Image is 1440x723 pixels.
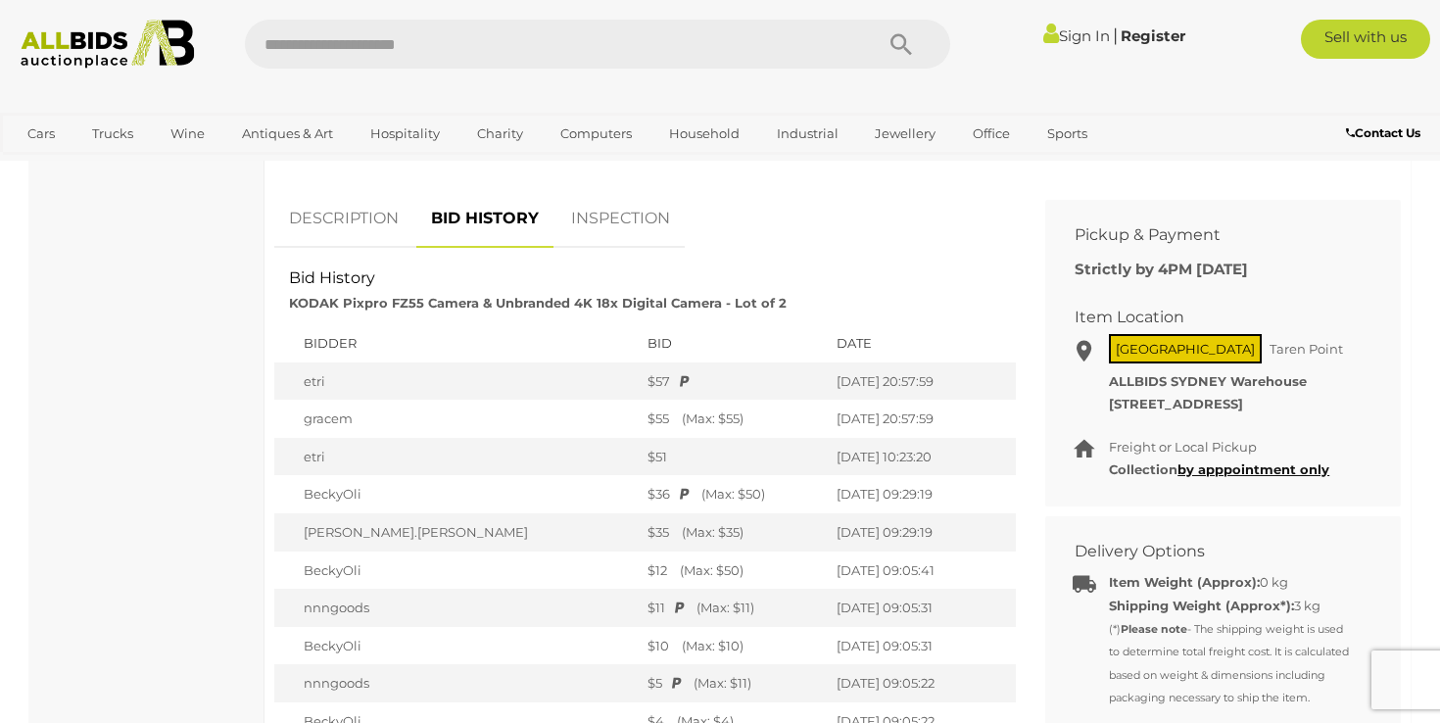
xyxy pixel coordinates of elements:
th: Bid [638,324,827,362]
h2: Delivery Options [1075,543,1342,560]
td: [DATE] 09:05:22 [827,664,1016,702]
span: (Max: $11) [684,675,751,691]
strong: KODAK Pixpro FZ55 Camera & Unbranded 4K 18x Digital Camera - Lot of 2 [289,295,787,311]
div: $10 [648,637,817,655]
strong: Shipping Weight (Approx*): [1109,598,1294,613]
td: BeckyOli [274,552,638,590]
td: [DATE] 20:57:59 [827,362,1016,401]
div: $12 [648,561,817,580]
td: [DATE] 09:29:19 [827,513,1016,552]
b: Item Weight (Approx): [1109,574,1260,590]
div: $51 [648,448,817,466]
a: Register [1121,26,1185,45]
td: gracem [274,400,638,438]
td: [DATE] 09:05:41 [827,552,1016,590]
td: BeckyOli [274,475,638,513]
a: Office [960,118,1023,150]
td: etri [274,362,638,401]
div: $11 [648,599,817,617]
td: [DATE] 09:29:19 [827,475,1016,513]
h2: Bid History [289,269,1001,287]
td: [PERSON_NAME].[PERSON_NAME] [274,513,638,552]
span: [GEOGRAPHIC_DATA] [1109,334,1262,363]
a: Sports [1034,118,1100,150]
td: BeckyOli [274,627,638,665]
a: INSPECTION [556,190,685,248]
td: nnngoods [274,589,638,627]
a: by apppointment only [1177,461,1329,477]
a: Wine [158,118,217,150]
a: Charity [464,118,536,150]
span: (Max: $11) [687,600,754,615]
a: Trucks [79,118,146,150]
span: Taren Point [1265,336,1348,361]
h2: Item Location [1075,309,1342,326]
div: $57 [648,372,817,391]
span: (Max: $50) [692,486,765,502]
a: Household [656,118,752,150]
b: Contact Us [1346,125,1420,140]
b: Strictly by 4PM [DATE] [1075,260,1248,278]
a: Sign In [1043,26,1110,45]
a: Hospitality [358,118,453,150]
div: 3 kg [1109,595,1357,709]
a: Antiques & Art [229,118,346,150]
a: Cars [15,118,68,150]
h2: Pickup & Payment [1075,226,1342,244]
div: $55 [648,410,817,428]
a: Jewellery [862,118,948,150]
span: (Max: $55) [672,410,744,426]
a: Sell with us [1301,20,1430,59]
td: etri [274,438,638,476]
button: Search [852,20,950,69]
td: [DATE] 10:23:20 [827,438,1016,476]
th: Bidder [274,324,638,362]
strong: ALLBIDS SYDNEY Warehouse [1109,373,1307,389]
td: [DATE] 20:57:59 [827,400,1016,438]
a: Contact Us [1346,122,1425,144]
b: Collection [1109,461,1329,477]
div: $35 [648,523,817,542]
span: (Max: $10) [672,638,744,653]
img: Allbids.com.au [11,20,205,69]
a: [GEOGRAPHIC_DATA] [15,150,179,182]
a: Computers [548,118,645,150]
div: 0 kg [1109,571,1357,594]
strong: Please note [1121,622,1187,636]
div: $5 [648,674,817,693]
strong: [STREET_ADDRESS] [1109,396,1243,411]
span: (Max: $50) [670,562,744,578]
div: $36 [648,485,817,504]
small: (*) - The shipping weight is used to determine total freight cost. It is calculated based on weig... [1109,622,1349,704]
th: Date [827,324,1016,362]
td: nnngoods [274,664,638,702]
span: (Max: $35) [672,524,744,540]
span: | [1113,24,1118,46]
a: BID HISTORY [416,190,553,248]
td: [DATE] 09:05:31 [827,589,1016,627]
span: Freight or Local Pickup [1109,439,1257,455]
a: DESCRIPTION [274,190,413,248]
td: [DATE] 09:05:31 [827,627,1016,665]
a: Industrial [764,118,851,150]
